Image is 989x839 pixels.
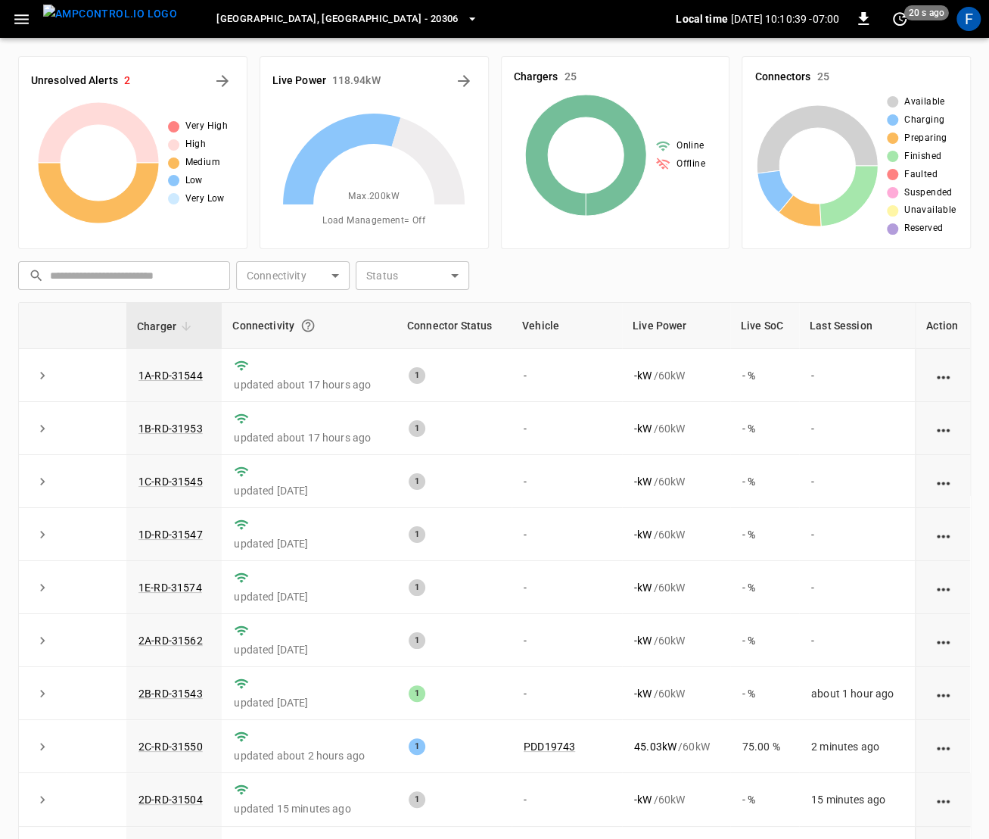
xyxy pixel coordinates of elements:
[634,527,652,542] p: - kW
[512,561,622,614] td: -
[956,7,981,31] div: profile-icon
[234,589,384,604] p: updated [DATE]
[512,303,622,349] th: Vehicle
[934,527,953,542] div: action cell options
[934,633,953,648] div: action cell options
[210,69,235,93] button: All Alerts
[799,561,915,614] td: -
[138,688,203,700] a: 2B-RD-31543
[234,801,384,816] p: updated 15 minutes ago
[934,739,953,754] div: action cell options
[731,11,839,27] p: [DATE] 10:10:39 -07:00
[185,155,220,170] span: Medium
[934,580,953,595] div: action cell options
[409,367,425,384] div: 1
[904,221,943,236] span: Reserved
[730,349,799,402] td: - %
[634,739,676,754] p: 45.03 kW
[622,303,730,349] th: Live Power
[730,773,799,826] td: - %
[138,635,203,647] a: 2A-RD-31562
[634,686,652,701] p: - kW
[904,5,949,20] span: 20 s ago
[634,474,718,489] div: / 60 kW
[904,131,947,146] span: Preparing
[634,739,718,754] div: / 60 kW
[234,430,384,445] p: updated about 17 hours ago
[634,580,652,595] p: - kW
[634,580,718,595] div: / 60 kW
[31,788,54,811] button: expand row
[234,748,384,763] p: updated about 2 hours ago
[799,402,915,455] td: -
[124,73,130,89] h6: 2
[138,529,203,541] a: 1D-RD-31547
[232,312,386,339] div: Connectivity
[216,11,458,28] span: [GEOGRAPHIC_DATA], [GEOGRAPHIC_DATA] - 20306
[888,7,912,31] button: set refresh interval
[234,483,384,498] p: updated [DATE]
[904,149,941,164] span: Finished
[934,421,953,436] div: action cell options
[185,137,207,152] span: High
[185,173,203,189] span: Low
[634,421,652,436] p: - kW
[730,303,799,349] th: Live SoC
[730,720,799,773] td: 75.00 %
[138,423,203,435] a: 1B-RD-31953
[799,773,915,826] td: 15 minutes ago
[210,5,484,34] button: [GEOGRAPHIC_DATA], [GEOGRAPHIC_DATA] - 20306
[816,69,829,86] h6: 25
[904,113,944,128] span: Charging
[185,192,225,207] span: Very Low
[634,368,718,383] div: / 60 kW
[512,402,622,455] td: -
[409,420,425,437] div: 1
[512,349,622,402] td: -
[512,614,622,667] td: -
[799,349,915,402] td: -
[676,157,705,172] span: Offline
[31,576,54,599] button: expand row
[138,794,203,806] a: 2D-RD-31504
[730,508,799,561] td: - %
[676,11,728,27] p: Local time
[138,582,202,594] a: 1E-RD-31574
[799,508,915,561] td: -
[730,667,799,720] td: - %
[31,735,54,758] button: expand row
[138,476,203,488] a: 1C-RD-31545
[31,364,54,387] button: expand row
[234,377,384,392] p: updated about 17 hours ago
[409,738,425,755] div: 1
[634,474,652,489] p: - kW
[634,686,718,701] div: / 60 kW
[512,455,622,508] td: -
[31,523,54,546] button: expand row
[409,791,425,808] div: 1
[512,508,622,561] td: -
[332,73,381,89] h6: 118.94 kW
[397,303,512,349] th: Connector Status
[234,642,384,657] p: updated [DATE]
[799,303,915,349] th: Last Session
[524,741,575,753] a: PDD19743
[294,312,322,339] button: Connection between the charger and our software.
[634,633,652,648] p: - kW
[272,73,326,89] h6: Live Power
[934,368,953,383] div: action cell options
[138,741,203,753] a: 2C-RD-31550
[512,667,622,720] td: -
[514,69,558,86] h6: Chargers
[43,5,177,23] img: ampcontrol.io logo
[452,69,476,93] button: Energy Overview
[409,579,425,596] div: 1
[634,368,652,383] p: - kW
[799,720,915,773] td: 2 minutes ago
[730,455,799,508] td: - %
[409,473,425,490] div: 1
[348,189,400,204] span: Max. 200 kW
[799,455,915,508] td: -
[934,474,953,489] div: action cell options
[322,214,425,229] span: Load Management = Off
